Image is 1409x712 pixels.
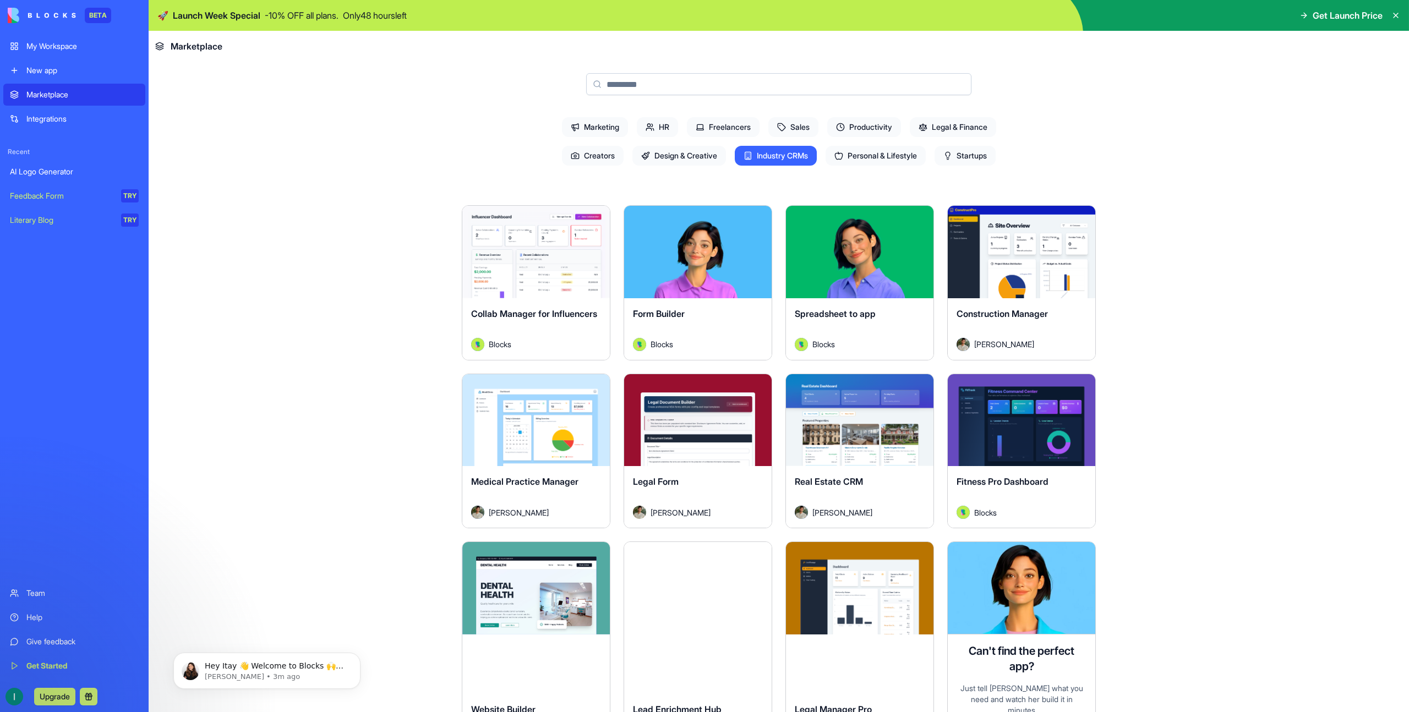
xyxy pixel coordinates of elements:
[1313,9,1383,22] span: Get Launch Price
[974,507,997,518] span: Blocks
[471,338,484,351] img: Avatar
[795,308,876,319] span: Spreadsheet to app
[26,636,139,647] div: Give feedback
[6,688,23,705] img: ACg8ocIrGfPClPq5ZBtJLUWk-ZaIYdG1oo0tvn05AHKZfajgkpHnhQw=s96-c
[651,338,673,350] span: Blocks
[3,161,145,183] a: AI Logo Generator
[957,643,1086,674] h4: Can't find the perfect app?
[935,146,996,166] span: Startups
[624,374,772,529] a: Legal FormAvatar[PERSON_NAME]
[795,476,863,487] span: Real Estate CRM
[632,146,726,166] span: Design & Creative
[3,59,145,81] a: New app
[26,660,139,671] div: Get Started
[85,8,111,23] div: BETA
[826,146,926,166] span: Personal & Lifestyle
[795,506,808,519] img: Avatar
[343,9,407,22] p: Only 48 hours left
[8,8,111,23] a: BETA
[957,308,1048,319] span: Construction Manager
[462,205,610,360] a: Collab Manager for InfluencersAvatarBlocks
[157,629,377,706] iframe: Intercom notifications message
[173,9,260,22] span: Launch Week Special
[812,507,872,518] span: [PERSON_NAME]
[10,190,113,201] div: Feedback Form
[974,338,1034,350] span: [PERSON_NAME]
[687,117,760,137] span: Freelancers
[462,374,610,529] a: Medical Practice ManagerAvatar[PERSON_NAME]
[768,117,818,137] span: Sales
[633,338,646,351] img: Avatar
[3,655,145,677] a: Get Started
[3,209,145,231] a: Literary BlogTRY
[812,338,835,350] span: Blocks
[735,146,817,166] span: Industry CRMs
[34,688,75,705] button: Upgrade
[633,308,685,319] span: Form Builder
[3,606,145,628] a: Help
[3,108,145,130] a: Integrations
[121,189,139,202] div: TRY
[171,40,222,53] span: Marketplace
[624,205,772,360] a: Form BuilderAvatarBlocks
[957,338,970,351] img: Avatar
[26,41,139,52] div: My Workspace
[3,35,145,57] a: My Workspace
[26,588,139,599] div: Team
[947,374,1096,529] a: Fitness Pro DashboardAvatarBlocks
[785,374,934,529] a: Real Estate CRMAvatar[PERSON_NAME]
[10,166,139,177] div: AI Logo Generator
[562,117,628,137] span: Marketing
[910,117,996,137] span: Legal & Finance
[947,205,1096,360] a: Construction ManagerAvatar[PERSON_NAME]
[651,507,711,518] span: [PERSON_NAME]
[948,542,1095,634] img: Ella AI assistant
[3,147,145,156] span: Recent
[26,89,139,100] div: Marketplace
[489,507,549,518] span: [PERSON_NAME]
[795,338,808,351] img: Avatar
[3,631,145,653] a: Give feedback
[3,185,145,207] a: Feedback FormTRY
[10,215,113,226] div: Literary Blog
[3,582,145,604] a: Team
[121,213,139,227] div: TRY
[562,146,624,166] span: Creators
[633,476,679,487] span: Legal Form
[471,308,597,319] span: Collab Manager for Influencers
[26,65,139,76] div: New app
[8,8,76,23] img: logo
[785,205,934,360] a: Spreadsheet to appAvatarBlocks
[633,506,646,519] img: Avatar
[26,113,139,124] div: Integrations
[489,338,511,350] span: Blocks
[827,117,901,137] span: Productivity
[3,84,145,106] a: Marketplace
[34,691,75,702] a: Upgrade
[957,506,970,519] img: Avatar
[471,476,578,487] span: Medical Practice Manager
[471,506,484,519] img: Avatar
[157,9,168,22] span: 🚀
[957,476,1048,487] span: Fitness Pro Dashboard
[265,9,338,22] p: - 10 % OFF all plans.
[26,612,139,623] div: Help
[637,117,678,137] span: HR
